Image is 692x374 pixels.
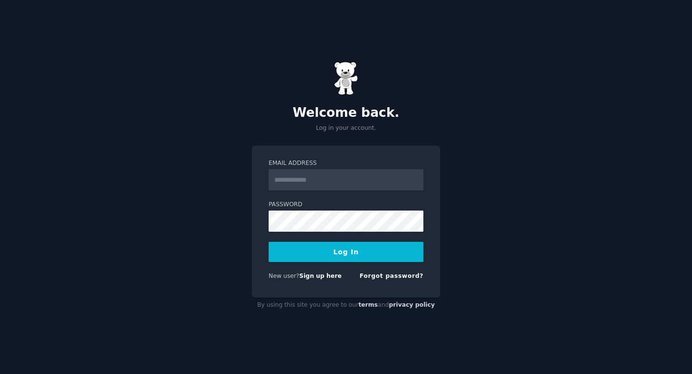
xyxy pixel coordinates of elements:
[299,273,342,279] a: Sign up here
[269,200,423,209] label: Password
[269,273,299,279] span: New user?
[359,273,423,279] a: Forgot password?
[252,124,440,133] p: Log in your account.
[358,301,378,308] a: terms
[334,62,358,95] img: Gummy Bear
[269,159,423,168] label: Email Address
[269,242,423,262] button: Log In
[252,298,440,313] div: By using this site you agree to our and
[389,301,435,308] a: privacy policy
[252,105,440,121] h2: Welcome back.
